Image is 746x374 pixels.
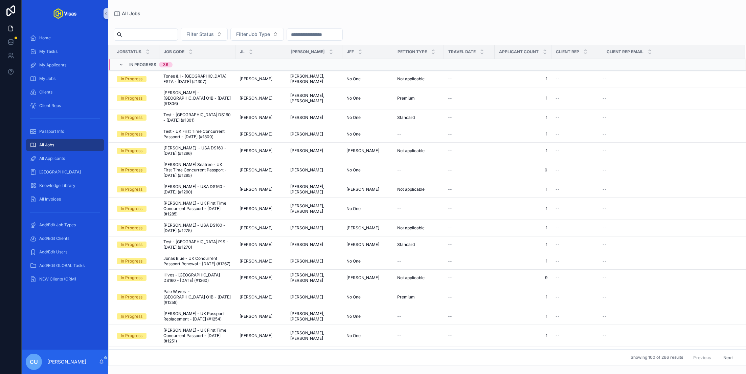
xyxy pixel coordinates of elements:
[346,258,389,264] a: No One
[346,242,389,247] a: [PERSON_NAME]
[39,62,66,68] span: My Applicants
[448,242,452,247] span: --
[556,167,560,173] span: --
[163,256,231,267] a: Jonas Blue - UK Concurrent Passport Renewal - [DATE] (#1267)
[556,275,560,280] span: --
[556,148,598,153] a: --
[290,184,338,195] span: [PERSON_NAME], [PERSON_NAME]
[448,131,491,137] a: --
[290,74,338,84] span: [PERSON_NAME], [PERSON_NAME]
[556,225,560,231] span: --
[499,206,547,211] a: 1
[117,148,155,154] a: In Progress
[603,242,607,247] span: --
[397,131,401,137] span: --
[240,206,272,211] span: [PERSON_NAME]
[240,148,282,153] a: [PERSON_NAME]
[499,187,547,192] a: 1
[448,242,491,247] a: --
[499,115,547,120] a: 1
[499,294,547,300] a: 1
[163,272,231,283] a: Hives - [GEOGRAPHIC_DATA] DS160 - [DATE] (#1260)
[290,115,323,120] span: [PERSON_NAME]
[448,96,452,101] span: --
[290,242,323,247] span: [PERSON_NAME]
[121,76,142,82] div: In Progress
[26,259,104,272] a: Add/Edit GLOBAL Tasks
[117,115,155,121] a: In Progress
[121,225,142,231] div: In Progress
[290,272,338,283] a: [PERSON_NAME], [PERSON_NAME]
[346,187,389,192] a: [PERSON_NAME]
[556,258,598,264] a: --
[448,187,491,192] a: --
[290,148,323,153] span: [PERSON_NAME]
[121,258,142,264] div: In Progress
[39,89,52,95] span: Clients
[499,148,547,153] span: 1
[499,275,547,280] a: 9
[117,76,155,82] a: In Progress
[397,167,440,173] a: --
[448,131,452,137] span: --
[556,242,598,247] a: --
[346,275,379,280] span: [PERSON_NAME]
[290,93,338,104] a: [PERSON_NAME], [PERSON_NAME]
[163,239,231,250] span: Test - [GEOGRAPHIC_DATA] P1S - [DATE] (#1270)
[39,129,64,134] span: Passport Info
[603,76,607,82] span: --
[163,162,231,178] a: [PERSON_NAME] Seatree - UK First Time Concurrent Passport - [DATE] (#1295)
[240,148,272,153] span: [PERSON_NAME]
[397,225,440,231] a: Not applicable
[346,96,361,101] span: No One
[240,167,282,173] a: [PERSON_NAME]
[39,76,55,81] span: My Jobs
[499,242,547,247] span: 1
[26,180,104,192] a: Knowledge Library
[163,145,231,156] a: [PERSON_NAME] - USA DS160 - [DATE] (#1296)
[603,258,607,264] span: --
[117,186,155,192] a: In Progress
[603,115,737,120] a: --
[26,72,104,85] a: My Jobs
[556,206,560,211] span: --
[290,258,323,264] span: [PERSON_NAME]
[240,96,282,101] a: [PERSON_NAME]
[121,148,142,154] div: In Progress
[556,115,560,120] span: --
[448,96,491,101] a: --
[117,167,155,173] a: In Progress
[448,275,491,280] a: --
[240,275,272,280] span: [PERSON_NAME]
[397,76,425,82] span: Not applicable
[346,131,389,137] a: No One
[499,131,547,137] span: 1
[499,225,547,231] a: 1
[448,294,491,300] a: --
[346,225,379,231] span: [PERSON_NAME]
[290,167,338,173] a: [PERSON_NAME]
[26,59,104,71] a: My Applicants
[240,206,282,211] a: [PERSON_NAME]
[346,131,361,137] span: No One
[499,76,547,82] a: 1
[448,258,491,264] a: --
[181,28,228,41] button: Select Button
[346,206,389,211] a: No One
[556,131,598,137] a: --
[290,131,323,137] span: [PERSON_NAME]
[240,167,272,173] span: [PERSON_NAME]
[186,31,214,38] span: Filter Status
[448,167,491,173] a: --
[240,76,272,82] span: [PERSON_NAME]
[121,167,142,173] div: In Progress
[556,275,598,280] a: --
[114,10,140,17] a: All Jobs
[397,115,440,120] a: Standard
